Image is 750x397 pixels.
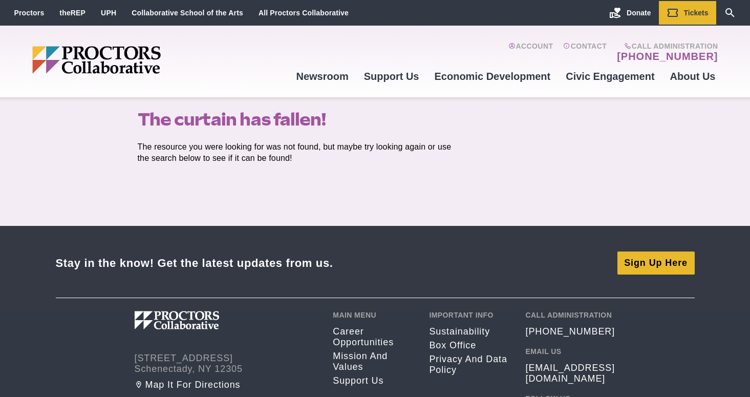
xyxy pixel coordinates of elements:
a: [PHONE_NUMBER] [525,326,615,337]
h2: Important Info [429,311,510,319]
a: Tickets [659,1,716,25]
address: [STREET_ADDRESS] Schenectady, NY 12305 [135,353,318,374]
p: The resource you were looking for was not found, but maybe try looking again or use the search be... [138,141,462,164]
a: Mission and Values [333,351,414,372]
h1: The curtain has fallen! [138,110,462,129]
a: All Proctors Collaborative [259,9,349,17]
a: Civic Engagement [558,62,662,90]
a: theREP [59,9,85,17]
img: Proctors logo [135,311,273,329]
h2: Email Us [525,347,615,356]
a: Search [716,1,744,25]
a: Newsroom [288,62,356,90]
a: About Us [662,62,723,90]
a: UPH [101,9,116,17]
a: [PHONE_NUMBER] [617,50,718,62]
a: Support Us [333,375,414,386]
a: Privacy and Data Policy [429,354,510,375]
a: Box Office [429,340,510,351]
h2: Call Administration [525,311,615,319]
a: Account [508,42,553,62]
img: Proctors logo [32,46,240,74]
a: Contact [563,42,607,62]
a: Support Us [356,62,427,90]
a: Sign Up Here [617,252,695,274]
a: Map it for directions [135,380,318,390]
span: Tickets [684,9,709,17]
a: Proctors [14,9,45,17]
a: Career opportunities [333,326,414,348]
span: Donate [627,9,651,17]
a: Economic Development [427,62,559,90]
div: Stay in the know! Get the latest updates from us. [56,256,333,270]
h2: Main Menu [333,311,414,319]
a: Collaborative School of the Arts [132,9,243,17]
a: [EMAIL_ADDRESS][DOMAIN_NAME] [525,363,615,384]
a: Donate [602,1,658,25]
span: Call Administration [614,42,718,50]
a: Sustainability [429,326,510,337]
